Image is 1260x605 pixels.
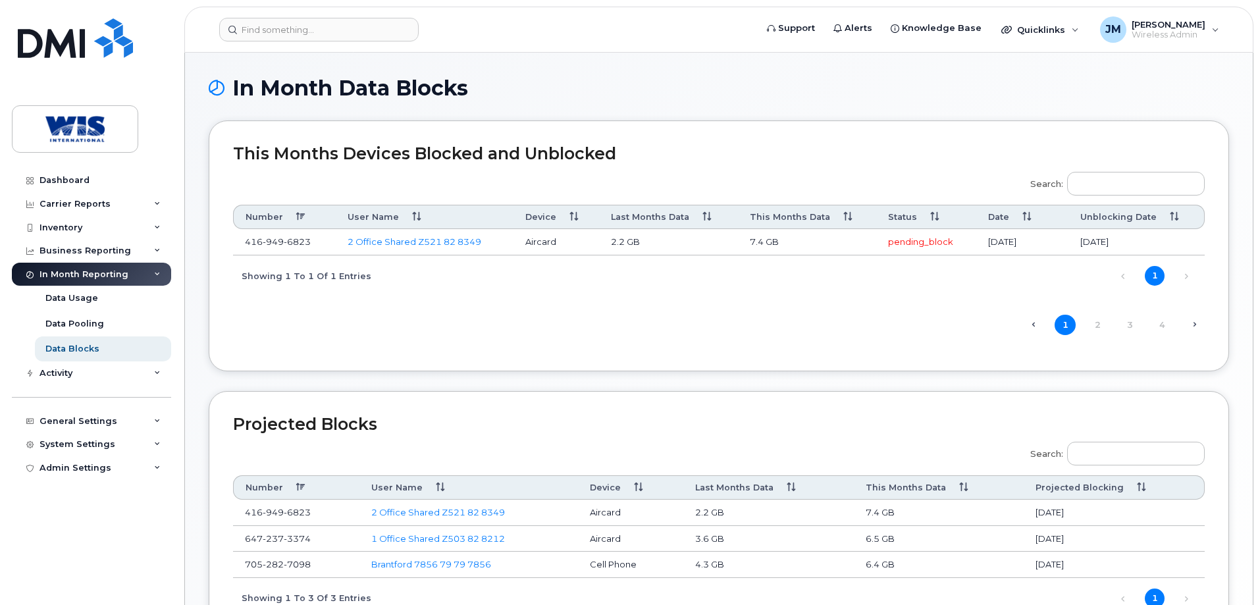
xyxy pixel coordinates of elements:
[1067,442,1205,465] input: Search:
[1068,229,1205,255] td: [DATE]
[233,205,336,229] th: Number: activate to sort column descending
[976,229,1068,255] td: [DATE]
[854,526,1024,552] td: 6.5 GB
[1024,475,1205,500] th: Projected Blocking: activate to sort column ascending
[1151,315,1172,335] a: 4
[1067,172,1205,196] input: Search:
[513,205,599,229] th: Device: activate to sort column ascending
[976,205,1068,229] th: Date: activate to sort column ascending
[359,475,578,500] th: User Name: activate to sort column ascending
[263,236,284,247] span: 949
[284,507,311,517] span: 6823
[1024,526,1205,552] td: [DATE]
[738,205,876,229] th: This Months Data: activate to sort column ascending
[245,559,311,569] span: 705
[371,507,505,517] a: 2 Office Shared Z521 82 8349
[683,500,854,526] td: 2.2 GB
[513,229,599,255] td: Aircard
[245,236,311,247] span: 416
[209,76,1229,99] h1: In Month Data Blocks
[263,507,284,517] span: 949
[876,229,976,255] td: pending_block
[854,475,1024,500] th: This Months Data: activate to sort column ascending
[1024,500,1205,526] td: [DATE]
[284,533,311,544] span: 3374
[1022,316,1043,333] span: ← Previous
[233,475,359,500] th: Number: activate to sort column descending
[1176,267,1196,286] a: Next
[371,559,491,569] a: Brantford 7856 79 79 7856
[876,205,976,229] th: Status: activate to sort column ascending
[233,264,371,286] div: Showing 1 to 1 of 1 entries
[233,415,1205,434] h2: Projected Blocks
[1055,315,1076,335] span: 1
[245,507,311,517] span: 416
[336,205,513,229] th: User Name: activate to sort column ascending
[233,145,1205,163] h2: This Months Devices Blocked and Unblocked
[263,559,284,569] span: 282
[578,552,683,578] td: Cell Phone
[1022,433,1205,470] label: Search:
[599,205,738,229] th: Last Months Data: activate to sort column ascending
[284,559,311,569] span: 7098
[1024,552,1205,578] td: [DATE]
[578,475,683,500] th: Device: activate to sort column ascending
[1022,163,1205,200] label: Search:
[854,552,1024,578] td: 6.4 GB
[245,533,311,544] span: 647
[683,526,854,552] td: 3.6 GB
[1184,316,1205,333] a: Next →
[1068,205,1205,229] th: Unblocking Date: activate to sort column ascending
[1087,315,1108,335] a: 2
[578,500,683,526] td: Aircard
[1145,266,1165,286] a: 1
[578,526,683,552] td: Aircard
[854,500,1024,526] td: 7.4 GB
[738,229,876,255] td: 7.4 GB
[371,533,505,544] a: 1 Office Shared Z503 82 8212
[263,533,284,544] span: 237
[599,229,738,255] td: 2.2 GB
[1119,315,1140,335] a: 3
[348,236,481,247] a: 2 Office Shared Z521 82 8349
[683,552,854,578] td: 4.3 GB
[683,475,854,500] th: Last Months Data: activate to sort column ascending
[1113,267,1133,286] a: Previous
[284,236,311,247] span: 6823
